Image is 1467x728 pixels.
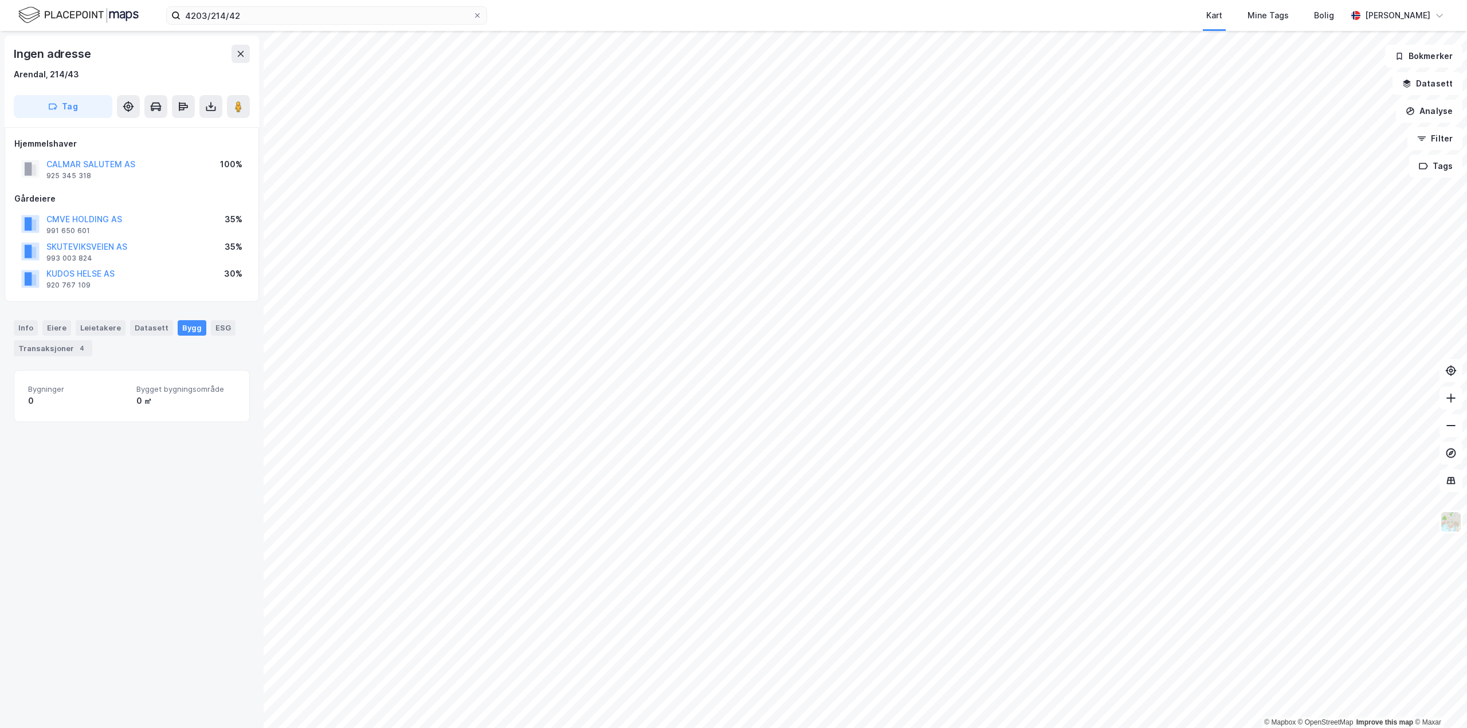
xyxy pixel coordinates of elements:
div: 925 345 318 [46,171,91,180]
div: [PERSON_NAME] [1365,9,1430,22]
div: Datasett [130,320,173,335]
div: Bolig [1314,9,1334,22]
button: Bokmerker [1385,45,1462,68]
div: 993 003 824 [46,254,92,263]
div: 991 650 601 [46,226,90,235]
div: Arendal, 214/43 [14,68,79,81]
div: 0 ㎡ [136,394,236,408]
div: 35% [225,213,242,226]
button: Tags [1409,155,1462,178]
div: 35% [225,240,242,254]
div: Ingen adresse [14,45,93,63]
img: Z [1440,511,1462,533]
button: Analyse [1396,100,1462,123]
div: Gårdeiere [14,192,249,206]
div: Transaksjoner [14,340,92,356]
div: Bygg [178,320,206,335]
div: 920 767 109 [46,281,91,290]
button: Datasett [1393,72,1462,95]
div: ESG [211,320,236,335]
span: Bygninger [28,384,127,394]
iframe: Chat Widget [1410,673,1467,728]
div: Hjemmelshaver [14,137,249,151]
div: Info [14,320,38,335]
span: Bygget bygningsområde [136,384,236,394]
input: Søk på adresse, matrikkel, gårdeiere, leietakere eller personer [181,7,473,24]
div: Leietakere [76,320,125,335]
a: Improve this map [1356,718,1413,726]
button: Filter [1407,127,1462,150]
div: Mine Tags [1248,9,1289,22]
a: Mapbox [1264,718,1296,726]
div: 0 [28,394,127,408]
div: 30% [224,267,242,281]
div: 100% [220,158,242,171]
div: Kart [1206,9,1222,22]
img: logo.f888ab2527a4732fd821a326f86c7f29.svg [18,5,139,25]
div: Eiere [42,320,71,335]
button: Tag [14,95,112,118]
a: OpenStreetMap [1298,718,1354,726]
div: 4 [76,343,88,354]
